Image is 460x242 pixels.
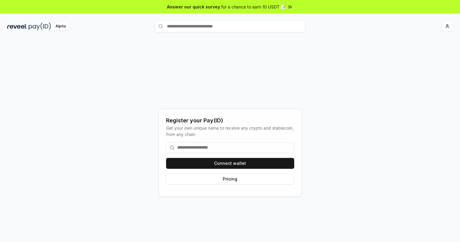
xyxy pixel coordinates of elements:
button: Pricing [166,174,294,184]
span: Answer our quick survey [167,4,220,10]
button: Connect wallet [166,158,294,169]
div: Get your own unique name to receive any crypto and stablecoin, from any chain [166,125,294,137]
img: pay_id [29,23,51,30]
div: Alpha [52,23,69,30]
img: reveel_dark [7,23,27,30]
span: for a chance to earn 10 USDT 📝 [221,4,286,10]
div: Register your Pay(ID) [166,116,294,125]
